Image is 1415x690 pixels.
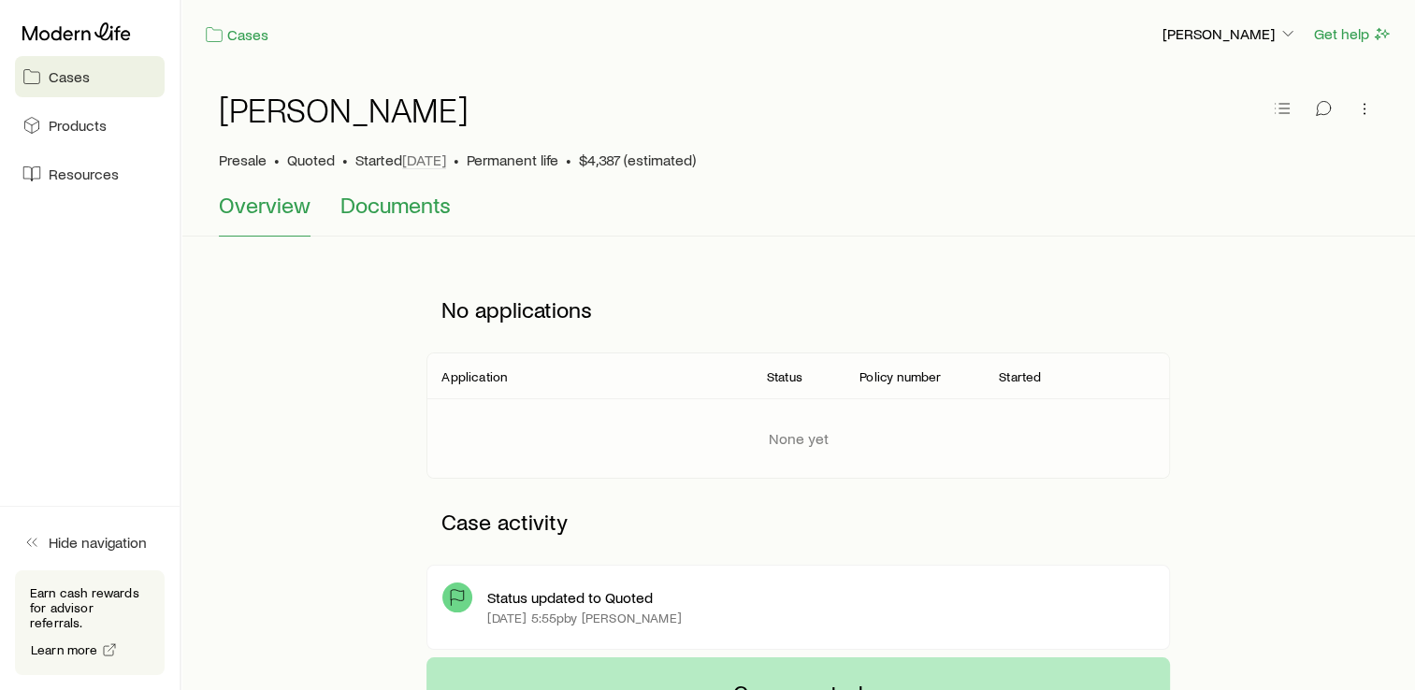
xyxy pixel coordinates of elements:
[219,192,1378,237] div: Case details tabs
[31,643,98,656] span: Learn more
[1313,23,1393,45] button: Get help
[340,192,451,218] span: Documents
[767,369,802,384] p: Status
[769,429,829,448] p: None yet
[342,151,348,169] span: •
[219,91,469,128] h1: [PERSON_NAME]
[859,369,941,384] p: Policy number
[15,153,165,194] a: Resources
[454,151,459,169] span: •
[49,67,90,86] span: Cases
[426,494,1169,550] p: Case activity
[566,151,571,169] span: •
[579,151,696,169] span: $4,387 (estimated)
[426,281,1169,338] p: No applications
[49,165,119,183] span: Resources
[274,151,280,169] span: •
[355,151,446,169] p: Started
[287,151,335,169] span: Quoted
[219,192,310,218] span: Overview
[15,522,165,563] button: Hide navigation
[30,585,150,630] p: Earn cash rewards for advisor referrals.
[999,369,1041,384] p: Started
[402,151,446,169] span: [DATE]
[49,533,147,552] span: Hide navigation
[441,369,507,384] p: Application
[487,588,653,607] p: Status updated to Quoted
[204,24,269,46] a: Cases
[1162,24,1297,43] p: [PERSON_NAME]
[49,116,107,135] span: Products
[219,151,267,169] p: Presale
[1162,23,1298,46] button: [PERSON_NAME]
[15,105,165,146] a: Products
[487,611,681,625] p: [DATE] 5:55p by [PERSON_NAME]
[15,570,165,675] div: Earn cash rewards for advisor referrals.Learn more
[467,151,558,169] span: Permanent life
[15,56,165,97] a: Cases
